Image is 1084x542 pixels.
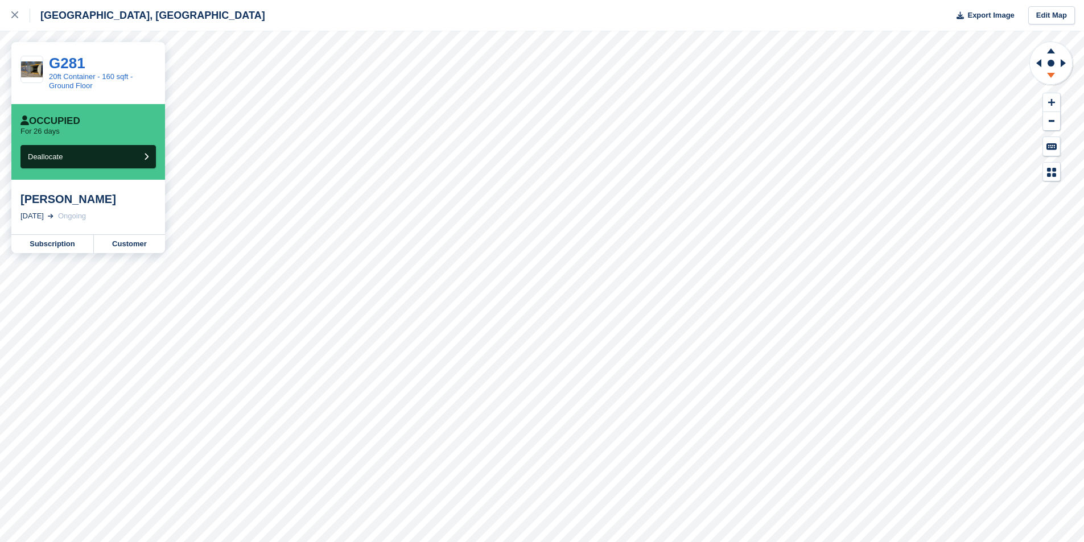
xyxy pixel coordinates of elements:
[1043,112,1060,131] button: Zoom Out
[1043,137,1060,156] button: Keyboard Shortcuts
[20,145,156,168] button: Deallocate
[1043,163,1060,181] button: Map Legend
[20,210,44,222] div: [DATE]
[21,61,43,78] img: IMG_3952.jpeg
[49,55,85,72] a: G281
[28,152,63,161] span: Deallocate
[48,214,53,218] img: arrow-right-light-icn-cde0832a797a2874e46488d9cf13f60e5c3a73dbe684e267c42b8395dfbc2abf.svg
[1028,6,1075,25] a: Edit Map
[94,235,165,253] a: Customer
[20,192,156,206] div: [PERSON_NAME]
[967,10,1014,21] span: Export Image
[58,210,86,222] div: Ongoing
[49,72,133,90] a: 20ft Container - 160 sqft - Ground Floor
[20,115,80,127] div: Occupied
[950,6,1015,25] button: Export Image
[20,127,60,136] p: For 26 days
[1043,93,1060,112] button: Zoom In
[11,235,94,253] a: Subscription
[30,9,265,22] div: [GEOGRAPHIC_DATA], [GEOGRAPHIC_DATA]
